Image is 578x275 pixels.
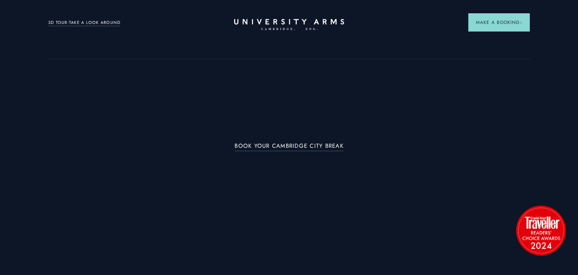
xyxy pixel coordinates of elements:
img: Arrow icon [520,21,522,24]
button: Make a BookingArrow icon [468,13,530,32]
span: Make a Booking [476,19,522,26]
a: 3D TOUR:TAKE A LOOK AROUND [48,19,121,26]
a: BOOK YOUR CAMBRIDGE CITY BREAK [235,143,343,152]
a: Home [234,19,344,31]
img: image-2524eff8f0c5d55edbf694693304c4387916dea5-1501x1501-png [512,202,569,259]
